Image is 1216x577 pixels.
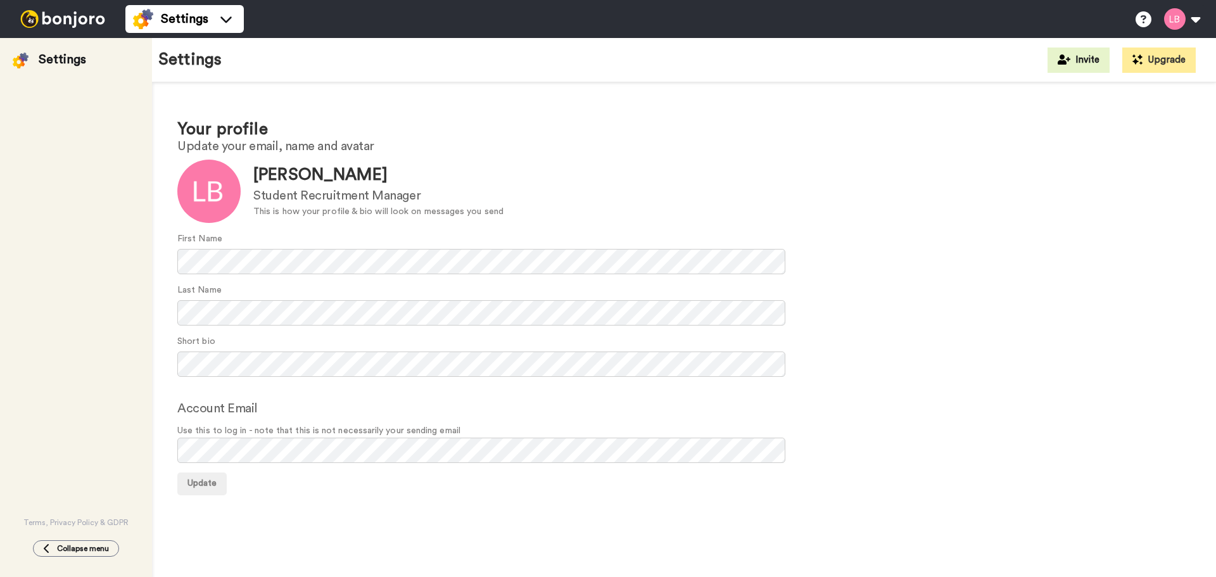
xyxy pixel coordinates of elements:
[1122,48,1196,73] button: Upgrade
[13,53,28,68] img: settings-colored.svg
[33,540,119,557] button: Collapse menu
[177,335,215,348] label: Short bio
[253,205,503,219] div: This is how your profile & bio will look on messages you send
[177,424,1191,438] span: Use this to log in - note that this is not necessarily your sending email
[1048,48,1110,73] button: Invite
[161,10,208,28] span: Settings
[133,9,153,29] img: settings-colored.svg
[177,399,258,418] label: Account Email
[177,284,222,297] label: Last Name
[187,479,217,488] span: Update
[39,51,86,68] div: Settings
[177,120,1191,139] h1: Your profile
[177,472,227,495] button: Update
[253,163,503,187] div: [PERSON_NAME]
[15,10,110,28] img: bj-logo-header-white.svg
[177,232,222,246] label: First Name
[253,187,503,205] div: Student Recruitment Manager
[177,139,1191,153] h2: Update your email, name and avatar
[57,543,109,554] span: Collapse menu
[158,51,222,69] h1: Settings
